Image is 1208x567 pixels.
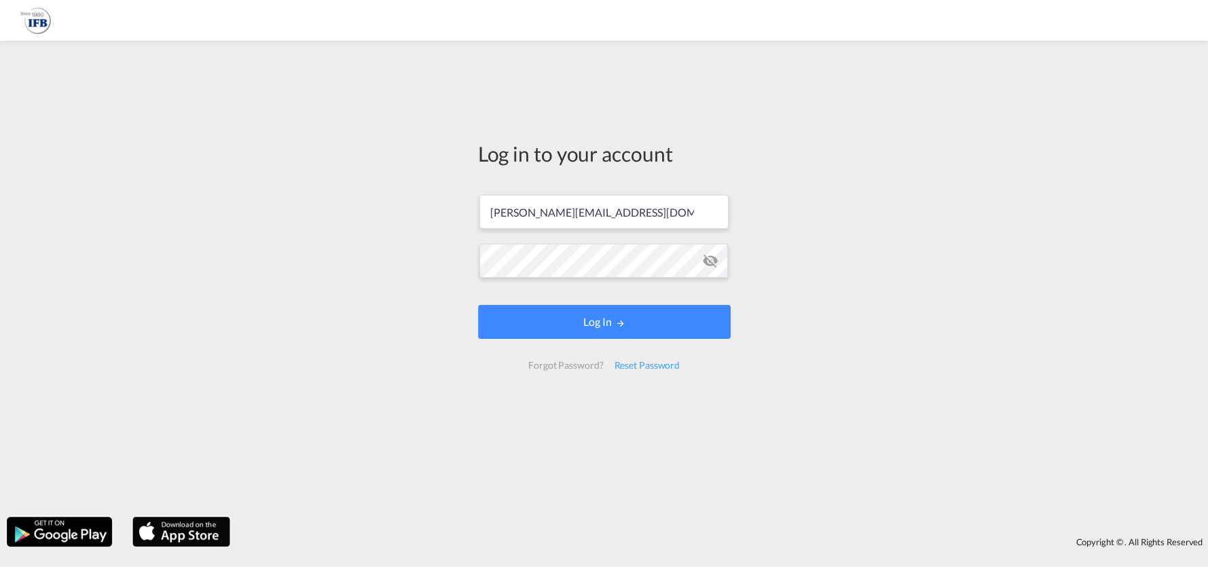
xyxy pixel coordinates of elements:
[523,353,608,378] div: Forgot Password?
[479,195,729,229] input: Enter email/phone number
[20,5,51,36] img: b628ab10256c11eeb52753acbc15d091.png
[478,305,731,339] button: LOGIN
[478,139,731,168] div: Log in to your account
[131,515,232,548] img: apple.png
[237,530,1208,553] div: Copyright © . All Rights Reserved
[608,353,685,378] div: Reset Password
[5,515,113,548] img: google.png
[702,253,718,269] md-icon: icon-eye-off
